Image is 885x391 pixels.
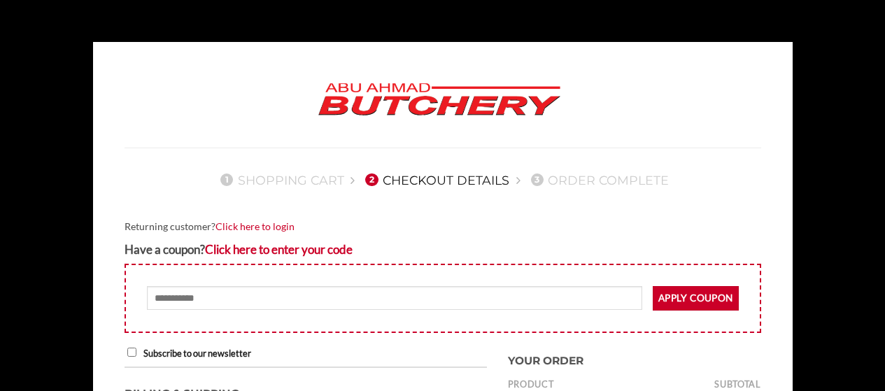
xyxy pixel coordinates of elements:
a: Enter your coupon code [205,242,353,257]
div: Returning customer? [125,219,761,235]
span: 1 [220,173,233,186]
span: 2 [365,173,378,186]
a: 1Shopping Cart [216,173,344,187]
span: Subscribe to our newsletter [143,348,251,359]
h3: Your order [508,346,761,370]
input: Subscribe to our newsletter [127,348,136,357]
img: Abu Ahmad Butchery [306,73,572,127]
div: Have a coupon? [125,240,761,259]
button: Apply coupon [653,286,739,311]
nav: Checkout steps [125,162,761,198]
a: Click here to login [215,220,295,232]
a: 2Checkout details [361,173,509,187]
